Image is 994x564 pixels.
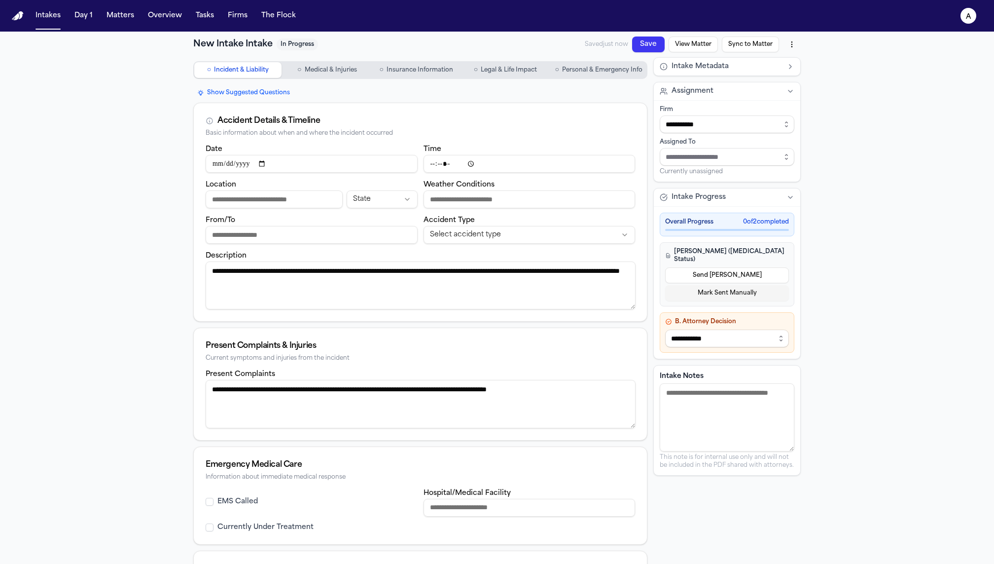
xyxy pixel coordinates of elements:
label: Description [206,252,247,260]
input: Incident time [424,155,636,173]
div: Accident Details & Timeline [217,115,320,127]
label: Date [206,146,222,153]
h4: B. Attorney Decision [665,318,789,326]
span: ○ [379,65,383,75]
button: Intake Progress [654,188,800,206]
span: Medical & Injuries [305,66,357,74]
label: Currently Under Treatment [217,523,314,532]
span: Currently unassigned [660,168,723,176]
label: Intake Notes [660,372,794,381]
div: Present Complaints & Injuries [206,340,635,352]
input: Select firm [660,115,794,133]
input: From/To destination [206,226,418,244]
span: ○ [297,65,301,75]
textarea: Present complaints [206,380,636,428]
span: ○ [555,65,559,75]
button: Matters [103,7,138,25]
h4: [PERSON_NAME] ([MEDICAL_DATA] Status) [665,248,789,263]
div: Current symptoms and injuries from the incident [206,355,635,362]
button: Intakes [32,7,65,25]
textarea: Intake notes [660,383,794,451]
span: Incident & Liability [214,66,269,74]
button: Go to Personal & Emergency Info [551,62,646,78]
label: Time [424,146,441,153]
input: Weather conditions [424,190,636,208]
input: Incident date [206,155,418,173]
div: Basic information about when and where the incident occurred [206,130,635,137]
span: ○ [474,65,478,75]
button: Send [PERSON_NAME] [665,267,789,283]
h1: New Intake Intake [193,38,273,51]
button: Sync to Matter [722,37,779,52]
button: The Flock [257,7,300,25]
button: Save [632,37,665,52]
span: Legal & Life Impact [481,66,537,74]
button: Go to Medical & Injuries [284,62,371,78]
label: Location [206,181,236,188]
label: Accident Type [424,217,475,224]
p: This note is for internal use only and will not be included in the PDF shared with attorneys. [660,453,794,469]
button: Mark Sent Manually [665,285,789,301]
button: Go to Incident & Liability [194,62,282,78]
button: Tasks [192,7,218,25]
div: Emergency Medical Care [206,459,635,471]
button: More actions [783,36,801,53]
span: In Progress [277,38,318,50]
textarea: Incident description [206,262,636,309]
label: EMS Called [217,497,258,507]
button: Firms [224,7,251,25]
label: Hospital/Medical Facility [424,489,511,497]
input: Hospital or medical facility [424,499,636,517]
span: Saved just now [585,40,628,48]
button: Overview [144,7,186,25]
span: Insurance Information [387,66,453,74]
span: Overall Progress [665,218,713,226]
label: From/To [206,217,235,224]
button: Show Suggested Questions [193,87,294,99]
input: Assign to staff member [660,148,794,166]
button: Go to Legal & Life Impact [462,62,549,78]
div: Assigned To [660,138,794,146]
label: Present Complaints [206,371,275,378]
span: Assignment [672,86,713,96]
img: Finch Logo [12,11,24,21]
div: Information about immediate medical response [206,474,635,481]
button: View Matter [669,37,718,52]
input: Incident location [206,190,343,208]
span: ○ [207,65,211,75]
button: Intake Metadata [654,58,800,75]
span: Intake Progress [672,192,726,202]
a: Home [12,11,24,21]
span: Intake Metadata [672,62,729,72]
button: Incident state [347,190,417,208]
span: Personal & Emergency Info [562,66,642,74]
button: Day 1 [71,7,97,25]
div: Firm [660,106,794,113]
button: Go to Insurance Information [373,62,460,78]
label: Weather Conditions [424,181,495,188]
span: 0 of 2 completed [743,218,789,226]
button: Assignment [654,82,800,100]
